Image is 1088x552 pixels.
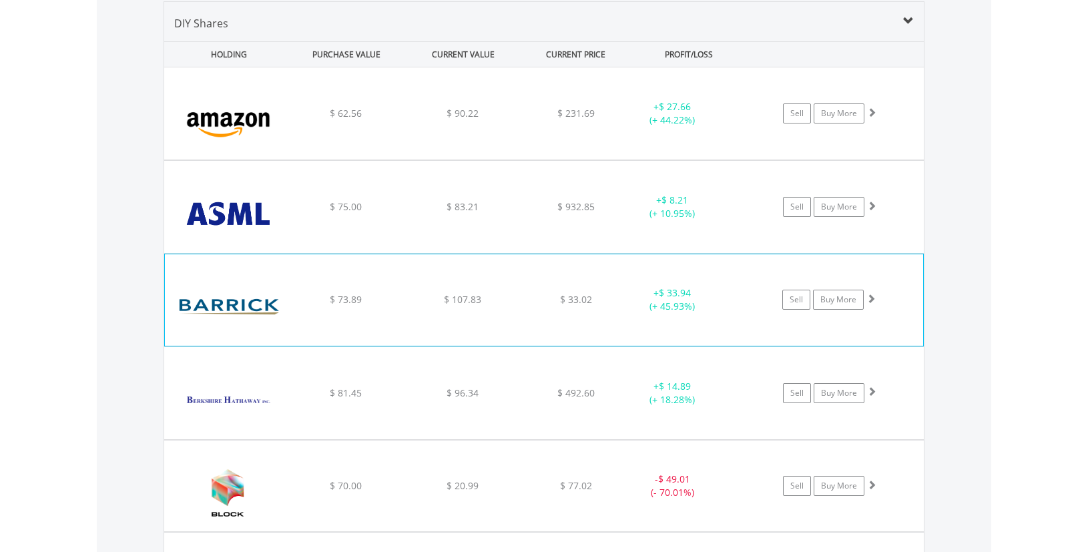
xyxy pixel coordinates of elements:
[406,42,520,67] div: CURRENT VALUE
[783,476,811,496] a: Sell
[622,194,723,220] div: + (+ 10.95%)
[659,100,691,113] span: $ 27.66
[782,290,810,310] a: Sell
[447,200,479,213] span: $ 83.21
[523,42,629,67] div: CURRENT PRICE
[814,103,864,123] a: Buy More
[622,473,723,499] div: - (- 70.01%)
[557,386,595,399] span: $ 492.60
[444,293,481,306] span: $ 107.83
[174,16,228,31] span: DIY Shares
[330,107,362,119] span: $ 62.56
[814,197,864,217] a: Buy More
[560,479,592,492] span: $ 77.02
[813,290,864,310] a: Buy More
[658,473,690,485] span: $ 49.01
[171,84,286,156] img: EQU.US.AMZN.png
[661,194,688,206] span: $ 8.21
[171,457,286,529] img: EQU.US.XYZ.png
[631,42,746,67] div: PROFIT/LOSS
[814,383,864,403] a: Buy More
[622,100,723,127] div: + (+ 44.22%)
[557,107,595,119] span: $ 231.69
[622,380,723,406] div: + (+ 18.28%)
[289,42,403,67] div: PURCHASE VALUE
[172,271,286,342] img: EQU.US.B.png
[171,178,286,250] img: EQU.US.ASML.png
[622,286,722,313] div: + (+ 45.93%)
[560,293,592,306] span: $ 33.02
[447,386,479,399] span: $ 96.34
[659,286,691,299] span: $ 33.94
[557,200,595,213] span: $ 932.85
[171,364,286,436] img: EQU.US.BRKB.png
[447,107,479,119] span: $ 90.22
[330,386,362,399] span: $ 81.45
[447,479,479,492] span: $ 20.99
[783,103,811,123] a: Sell
[165,42,286,67] div: HOLDING
[330,200,362,213] span: $ 75.00
[659,380,691,392] span: $ 14.89
[783,197,811,217] a: Sell
[814,476,864,496] a: Buy More
[330,293,362,306] span: $ 73.89
[783,383,811,403] a: Sell
[330,479,362,492] span: $ 70.00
